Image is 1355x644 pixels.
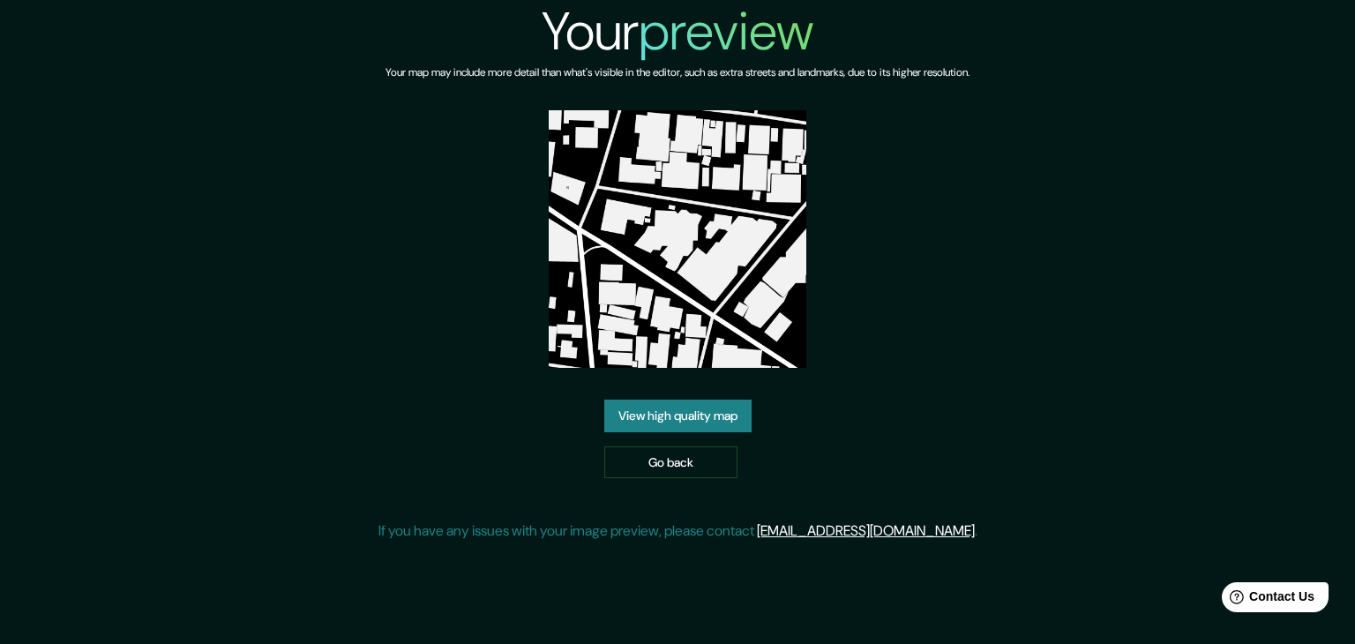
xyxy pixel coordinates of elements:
[757,521,975,540] a: [EMAIL_ADDRESS][DOMAIN_NAME]
[604,400,752,432] a: View high quality map
[386,64,969,82] h6: Your map may include more detail than what's visible in the editor, such as extra streets and lan...
[549,110,806,368] img: created-map-preview
[604,446,737,479] a: Go back
[1198,575,1336,625] iframe: Help widget launcher
[378,520,977,542] p: If you have any issues with your image preview, please contact .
